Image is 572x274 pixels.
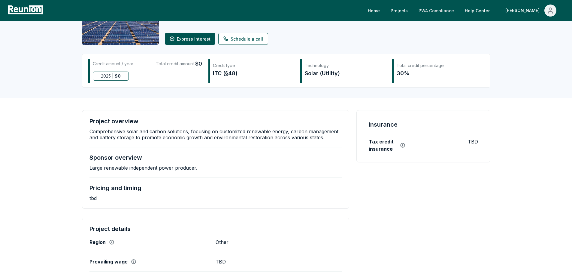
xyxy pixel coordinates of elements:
[101,72,111,80] span: 2025
[89,165,197,171] p: Large renewable independent power producer.
[305,63,386,69] div: Technology
[165,33,215,45] button: Express interest
[414,5,459,17] a: PWA Compliance
[363,5,385,17] a: Home
[89,259,128,265] label: Prevailing wage
[115,72,121,80] span: $ 0
[82,2,159,45] img: Moore County
[397,63,478,69] div: Total credit percentage
[195,60,202,68] span: $0
[501,5,561,17] button: [PERSON_NAME]
[89,184,141,192] h4: Pricing and timing
[89,195,97,201] p: tbd
[89,154,142,161] h4: Sponsor overview
[460,5,495,17] a: Help Center
[213,69,294,78] div: ITC (§48)
[468,138,478,145] p: TBD
[89,225,342,232] h4: Project details
[89,239,106,245] label: Region
[216,239,228,245] p: Other
[93,60,133,68] div: Credit amount / year
[89,118,138,125] h4: Project overview
[156,60,202,68] div: Total credit amount
[218,33,268,45] a: Schedule a call
[112,72,113,80] span: |
[505,5,542,17] div: [PERSON_NAME]
[369,120,398,129] h4: Insurance
[397,69,478,78] div: 30%
[89,128,342,140] p: Comprehensive solar and carbon solutions, focusing on customized renewable energy, carbon managem...
[363,5,566,17] nav: Main
[213,63,294,69] div: Credit type
[216,259,226,265] p: TBD
[369,138,397,152] label: Tax credit insurance
[386,5,413,17] a: Projects
[305,69,386,78] div: Solar (Utility)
